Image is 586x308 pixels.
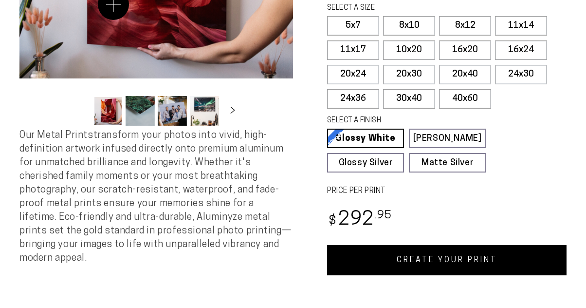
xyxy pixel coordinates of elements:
[329,215,337,228] span: $
[439,40,491,60] label: 16x20
[158,96,187,126] button: Load image 3 in gallery view
[93,96,123,126] button: Load image 1 in gallery view
[439,65,491,84] label: 20x40
[222,100,243,122] button: Slide right
[383,16,435,36] label: 8x10
[409,129,486,148] a: [PERSON_NAME]
[409,153,486,173] a: Matte Silver
[383,40,435,60] label: 10x20
[327,245,567,275] a: CREATE YOUR PRINT
[495,65,547,84] label: 24x30
[327,153,404,173] a: Glossy Silver
[327,129,404,148] a: Glossy White
[439,16,491,36] label: 8x12
[327,65,379,84] label: 20x24
[327,89,379,109] label: 24x36
[327,3,467,14] legend: SELECT A SIZE
[69,100,91,122] button: Slide left
[190,96,219,126] button: Load image 4 in gallery view
[327,115,467,126] legend: SELECT A FINISH
[327,211,392,230] bdi: 292
[19,131,292,263] span: Our Metal Prints transform your photos into vivid, high-definition artwork infused directly onto ...
[327,40,379,60] label: 11x17
[126,96,155,126] button: Load image 2 in gallery view
[439,89,491,109] label: 40x60
[383,89,435,109] label: 30x40
[327,186,567,197] label: PRICE PER PRINT
[495,16,547,36] label: 11x14
[374,210,392,221] sup: .95
[383,65,435,84] label: 20x30
[495,40,547,60] label: 16x24
[327,16,379,36] label: 5x7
